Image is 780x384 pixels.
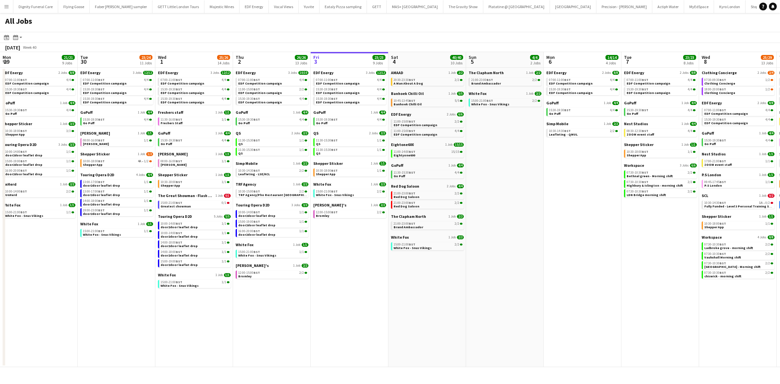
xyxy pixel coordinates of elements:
span: 4/4 [610,109,615,112]
span: 07:00-11:00 [5,78,27,82]
div: GoPuff1 Job4/415:30-19:30BST4/4Go Puff [80,110,153,131]
span: 12/12 [376,71,386,75]
span: GoPuff [546,100,559,105]
span: AMAAD [391,70,403,75]
a: 11:00-15:00BST2/2EDF Competition campaign [394,119,462,127]
span: 15:30-19:30 [238,97,260,100]
span: 15:30-19:30 [5,109,27,112]
span: 5/5 [457,92,464,96]
span: The Clapham North [469,70,504,75]
button: Faber [PERSON_NAME] sampler [90,0,152,13]
span: 2 Jobs [758,71,766,75]
span: 1 Job [138,111,145,114]
span: EDF Energy [236,70,256,75]
a: Clothing Concierge2 Jobs2/4 [702,70,774,75]
span: 8/8 [69,71,75,75]
span: 2/2 [455,120,459,123]
a: 15:30-19:30BST4/4EDF Competition campaign [549,87,618,95]
span: 4/4 [299,118,304,121]
span: 15:30-19:30 [316,118,338,121]
span: 15:30-19:30 [627,88,648,91]
a: Freshers staff1 Job1/1 [158,110,231,115]
a: 10:45-13:45BST5/5Banhoek Chilli Oil [394,99,462,106]
span: 4/4 [612,101,619,105]
span: 4/4 [377,97,382,100]
span: 11:00-15:00 [394,120,415,123]
button: Eataly Pizza sampling [319,0,367,13]
span: Go Puff [5,112,17,116]
span: 1 Job [371,111,378,114]
span: BST [98,97,105,101]
span: 3 Jobs [133,71,142,75]
a: GoPuff1 Job4/4 [624,100,697,105]
span: EDF Competition campaign [549,91,592,95]
a: 15:30-19:30BST4/4EDF Competition campaign [161,97,229,104]
a: 15:30-19:30BST4/4Go Puff [83,117,152,125]
span: 15:30-19:30 [316,88,338,91]
a: EDF Energy2 Jobs8/8 [3,70,75,75]
a: 07:30-09:30BST1/2Clothing Concierge [704,78,773,85]
span: 4/4 [688,78,692,82]
span: BST [409,78,415,82]
span: 2 Jobs [447,113,456,116]
span: 4/4 [146,111,153,114]
span: 2/4 [768,71,774,75]
div: GoPuff1 Job4/415:30-19:30BST4/4Go Puff [313,110,386,131]
span: Clothing Concierge [704,81,735,86]
span: 3 Jobs [288,71,297,75]
span: Go Puff [549,112,561,116]
span: 1 Job [448,92,456,96]
div: GoPuff1 Job4/415:30-19:30BST4/4Go Puff [624,100,697,121]
span: 2/2 [532,78,537,82]
span: GoPuff [313,110,326,115]
span: Simp Mobile [546,121,568,126]
a: EDF Energy3 Jobs12/12 [80,70,153,75]
span: White Fox - Snus Vikings [471,102,509,106]
span: EDF Energy [702,100,722,105]
span: BST [720,117,726,122]
span: 4/4 [66,78,71,82]
span: 5/5 [455,99,459,102]
span: 15:30-19:30 [549,109,571,112]
button: The Gravity Show [443,0,483,13]
span: Freshers Staff [161,121,183,125]
div: Nest Studios1 Job4/408:30-12:30BST4/4ZOOM event staff [624,121,697,142]
span: Freshers staff [158,110,183,115]
button: EDF Energy [240,0,269,13]
span: 3 Jobs [366,71,375,75]
button: GETT [367,0,387,13]
span: GoPuff [3,100,15,105]
a: 11:30-16:00BST1/1Freshers Staff [161,117,229,125]
span: EDF Competition campaign [238,81,282,86]
a: 15:30-19:30BST4/4Go Puff [627,108,695,115]
span: 4/4 [690,101,697,105]
span: EDF Competition campaign [161,100,204,104]
span: 4/4 [144,118,149,121]
span: 2/2 [535,92,541,96]
span: EDF Competition campaign [627,91,670,95]
button: MyEdSpace [684,0,714,13]
span: EDF Competition campaign [549,81,592,86]
span: GoPuff [236,110,248,115]
span: 4/4 [302,111,308,114]
span: EDF Competition campaign [704,112,748,116]
button: Kyro London [714,0,746,13]
a: 15:30-19:30BST4/4EDF Competition campaign [316,87,385,95]
a: EDF Energy2 Jobs8/8 [624,70,697,75]
span: 20:30-23:30 [394,78,415,82]
span: BST [253,87,260,91]
a: EDF Energy3 Jobs12/12 [313,70,386,75]
span: EDF Competition campaign [161,81,204,86]
span: 4/4 [610,78,615,82]
span: White Fox [469,91,487,96]
span: 18:00-20:00 [704,88,726,91]
span: 4/4 [66,109,71,112]
span: EDF Competition campaign [5,81,49,86]
div: Simp Mobile1 Job2/210:30-14:30BST2/2Leafleting - QMUL [546,121,619,138]
span: 2/2 [455,78,459,82]
span: 4/4 [377,118,382,121]
button: MAS+ [GEOGRAPHIC_DATA] [387,0,443,13]
button: GETT Little London Tours [152,0,204,13]
span: 4/4 [299,78,304,82]
span: 3 Jobs [211,71,219,75]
